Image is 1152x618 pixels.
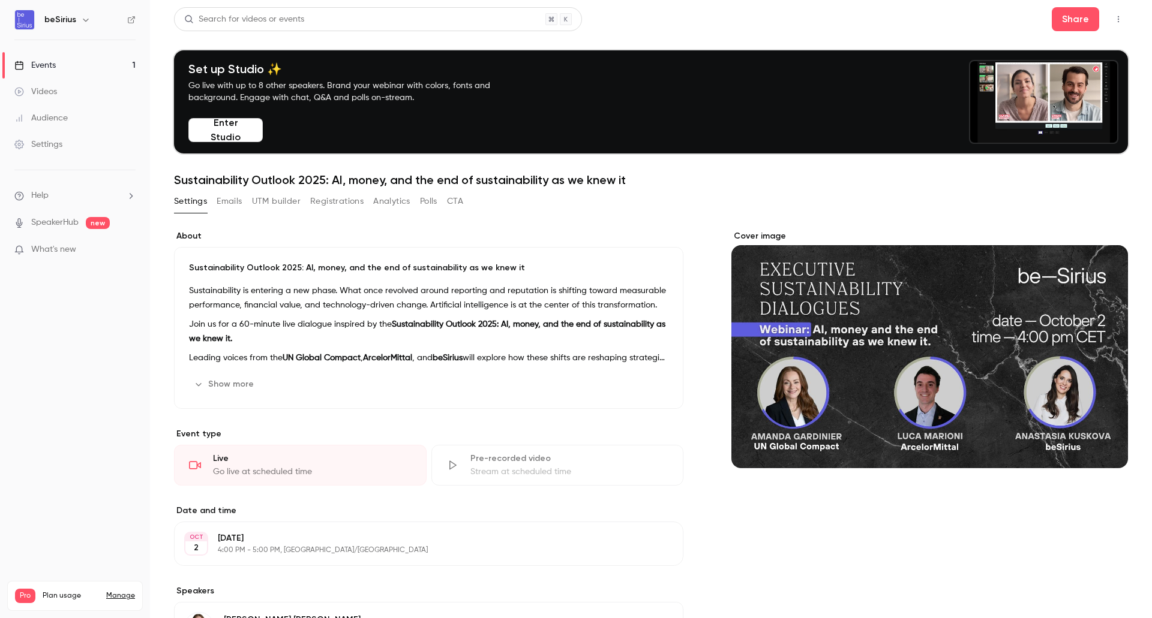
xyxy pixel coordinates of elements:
[188,80,518,104] p: Go live with up to 8 other speakers. Brand your webinar with colors, fonts and background. Engage...
[31,216,79,229] a: SpeakerHub
[194,542,199,554] p: 2
[44,14,76,26] h6: beSirius
[218,532,620,544] p: [DATE]
[373,192,410,211] button: Analytics
[420,192,437,211] button: Polls
[14,138,62,150] div: Settings
[174,445,427,486] div: LiveGo live at scheduled time
[283,354,361,362] strong: UN Global Compact
[15,589,35,603] span: Pro
[174,173,1128,187] h1: Sustainability Outlook 2025: AI, money, and the end of sustainability as we knew it
[447,192,463,211] button: CTA
[185,533,207,541] div: OCT
[1052,7,1099,31] button: Share
[470,453,669,465] div: Pre-recorded video
[188,62,518,76] h4: Set up Studio ✨
[174,505,683,517] label: Date and time
[189,317,668,346] p: Join us for a 60-minute live dialogue inspired by the
[217,192,242,211] button: Emails
[189,351,668,365] p: Leading voices from the , , and will explore how these shifts are reshaping strategies and what t...
[213,466,412,478] div: Go live at scheduled time
[363,354,412,362] strong: ArcelorMittal
[252,192,301,211] button: UTM builder
[470,466,669,478] div: Stream at scheduled time
[174,192,207,211] button: Settings
[189,320,665,343] strong: Sustainability Outlook 2025: AI, money, and the end of sustainability as we knew it.
[14,189,136,202] li: help-dropdown-opener
[174,230,683,242] label: About
[310,192,364,211] button: Registrations
[189,262,668,274] p: Sustainability Outlook 2025: AI, money, and the end of sustainability as we knew it
[174,428,683,440] p: Event type
[731,230,1128,468] section: Cover image
[188,118,263,142] button: Enter Studio
[14,86,57,98] div: Videos
[731,230,1128,242] label: Cover image
[31,189,49,202] span: Help
[43,591,99,601] span: Plan usage
[431,445,684,486] div: Pre-recorded videoStream at scheduled time
[14,59,56,71] div: Events
[218,545,620,555] p: 4:00 PM - 5:00 PM, [GEOGRAPHIC_DATA]/[GEOGRAPHIC_DATA]
[184,13,304,26] div: Search for videos or events
[31,243,76,256] span: What's new
[189,284,668,312] p: Sustainability is entering a new phase. What once revolved around reporting and reputation is shi...
[213,453,412,465] div: Live
[174,585,683,597] label: Speakers
[189,375,261,394] button: Show more
[433,354,463,362] strong: beSirius
[15,10,34,29] img: beSirius
[14,112,68,124] div: Audience
[106,591,135,601] a: Manage
[86,217,110,229] span: new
